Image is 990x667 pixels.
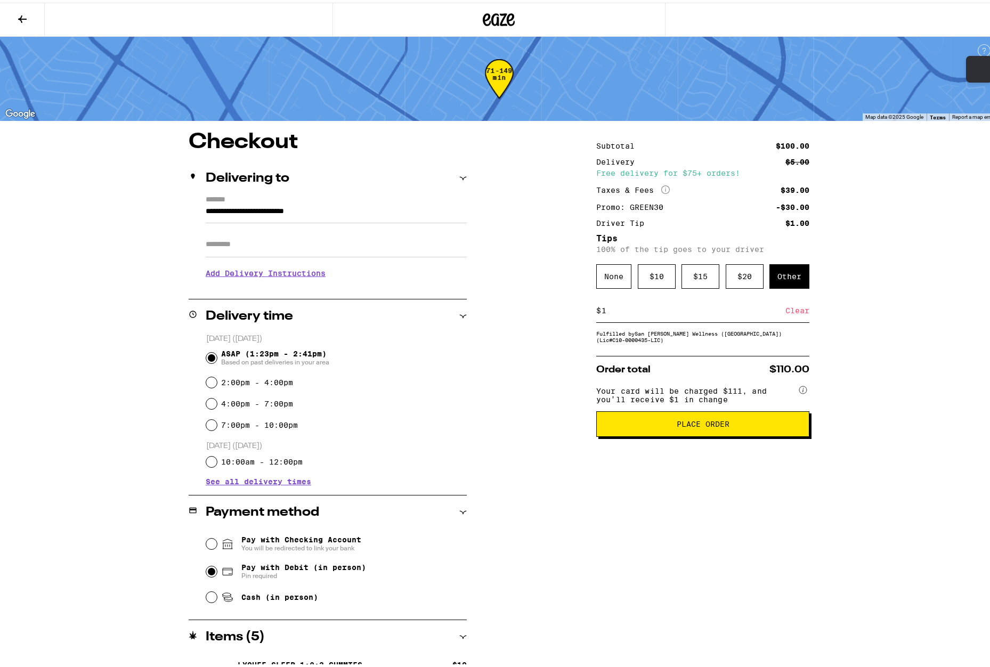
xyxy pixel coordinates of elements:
[785,296,809,320] div: Clear
[3,104,38,118] img: Google
[596,167,809,174] div: Free delivery for $75+ orders!
[241,590,318,599] span: Cash (in person)
[596,217,652,224] div: Driver Tip
[596,183,670,192] div: Taxes & Fees
[221,418,298,427] label: 7:00pm - 10:00pm
[206,628,265,641] h2: Items ( 5 )
[485,64,514,104] div: 71-149 min
[189,129,467,150] h1: Checkout
[769,262,809,286] div: Other
[638,262,676,286] div: $ 10
[241,569,366,577] span: Pin required
[3,104,38,118] a: Open this area in Google Maps (opens a new window)
[206,475,311,483] button: See all delivery times
[596,242,809,251] p: 100% of the tip goes to your driver
[206,283,467,291] p: We'll contact you at [PHONE_NUMBER] when we arrive
[596,140,642,147] div: Subtotal
[785,156,809,163] div: $5.00
[241,533,361,550] span: Pay with Checking Account
[206,307,293,320] h2: Delivery time
[452,658,467,666] div: $ 19
[781,184,809,191] div: $39.00
[206,258,467,283] h3: Add Delivery Instructions
[596,156,642,163] div: Delivery
[596,409,809,434] button: Place Order
[206,503,319,516] h2: Payment method
[221,355,329,364] span: Based on past deliveries in your area
[596,262,631,286] div: None
[221,347,329,364] span: ASAP (1:23pm - 2:41pm)
[238,658,362,666] p: Lychee SLEEP 1:2:3 Gummies
[601,303,785,313] input: 0
[930,111,946,118] a: Terms
[596,232,809,240] h5: Tips
[241,560,366,569] span: Pay with Debit (in person)
[596,296,601,320] div: $
[221,376,293,384] label: 2:00pm - 4:00pm
[776,140,809,147] div: $100.00
[785,217,809,224] div: $1.00
[241,541,361,550] span: You will be redirected to link your bank
[221,455,303,463] label: 10:00am - 12:00pm
[677,418,729,425] span: Place Order
[681,262,719,286] div: $ 15
[596,328,809,340] div: Fulfilled by San [PERSON_NAME] Wellness ([GEOGRAPHIC_DATA]) (Lic# C10-0000435-LIC )
[596,380,797,401] span: Your card will be charged $111, and you’ll receive $1 in change
[726,262,764,286] div: $ 20
[865,111,923,117] span: Map data ©2025 Google
[769,362,809,372] span: $110.00
[206,331,467,341] p: [DATE] ([DATE])
[596,201,671,208] div: Promo: GREEN30
[206,169,289,182] h2: Delivering to
[6,7,77,16] span: Hi. Need any help?
[206,438,467,449] p: [DATE] ([DATE])
[776,201,809,208] div: -$30.00
[596,362,651,372] span: Order total
[221,397,293,405] label: 4:00pm - 7:00pm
